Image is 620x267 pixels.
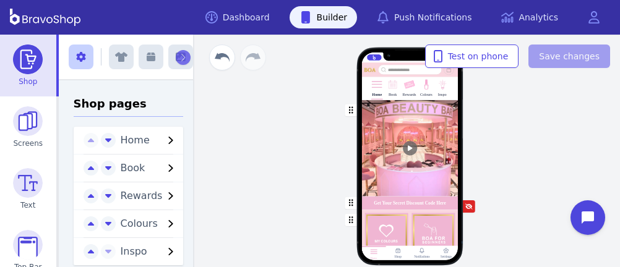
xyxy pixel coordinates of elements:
[403,93,416,97] div: Rewards
[389,93,397,97] div: Book
[394,255,402,259] div: Shop
[20,200,35,210] span: Text
[438,93,447,97] div: Inspo
[10,9,80,26] img: BravoShop
[290,6,358,28] a: Builder
[196,6,280,28] a: Dashboard
[14,138,43,148] span: Screens
[372,93,382,97] div: Home
[491,6,568,28] a: Analytics
[116,161,184,176] button: Book
[436,50,509,62] span: Test on phone
[116,216,184,231] button: Colours
[425,44,519,68] button: Test on phone
[539,50,600,62] span: Save changes
[116,244,184,259] button: Inspo
[370,256,377,260] div: Home
[116,133,184,148] button: Home
[440,255,451,259] div: Settings
[121,218,158,229] span: Colours
[121,134,150,146] span: Home
[121,190,163,201] span: Rewards
[19,77,37,87] span: Shop
[74,95,184,117] h3: Shop pages
[116,189,184,203] button: Rewards
[367,6,481,28] a: Push Notifications
[420,93,433,97] div: Colours
[528,44,610,68] button: Save changes
[121,245,147,257] span: Inspo
[121,162,145,174] span: Book
[414,255,429,259] div: Notifations
[361,196,458,210] button: Get Your Secret Discount Code Here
